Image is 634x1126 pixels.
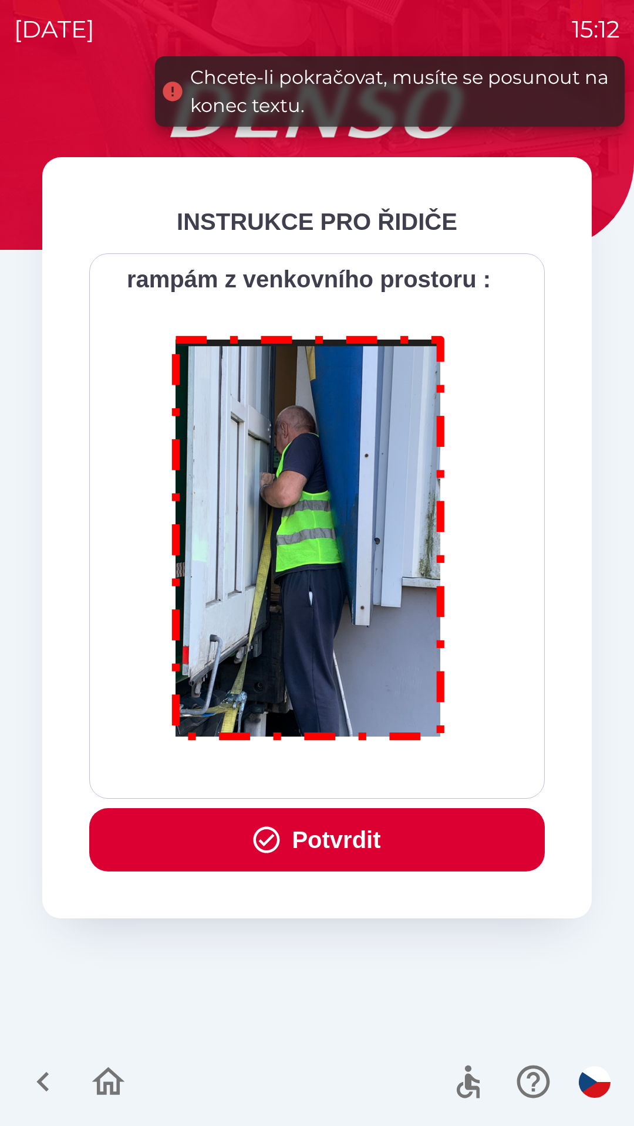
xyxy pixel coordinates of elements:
[42,82,592,138] img: Logo
[14,12,95,47] p: [DATE]
[579,1066,611,1098] img: cs flag
[572,12,620,47] p: 15:12
[89,808,545,871] button: Potvrdit
[190,63,613,120] div: Chcete-li pokračovat, musíte se posunout na konec textu.
[158,320,459,751] img: M8MNayrTL6gAAAABJRU5ErkJggg==
[89,204,545,239] div: INSTRUKCE PRO ŘIDIČE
